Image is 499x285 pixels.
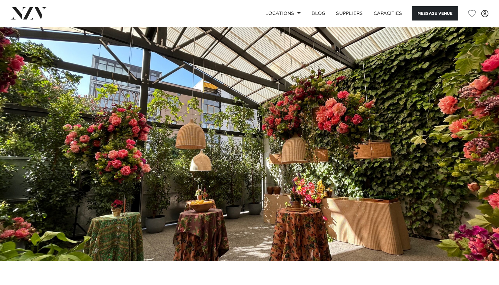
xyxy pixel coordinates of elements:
[306,6,331,20] a: BLOG
[412,6,458,20] button: Message Venue
[331,6,368,20] a: SUPPLIERS
[368,6,408,20] a: Capacities
[11,7,47,19] img: nzv-logo.png
[260,6,306,20] a: Locations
